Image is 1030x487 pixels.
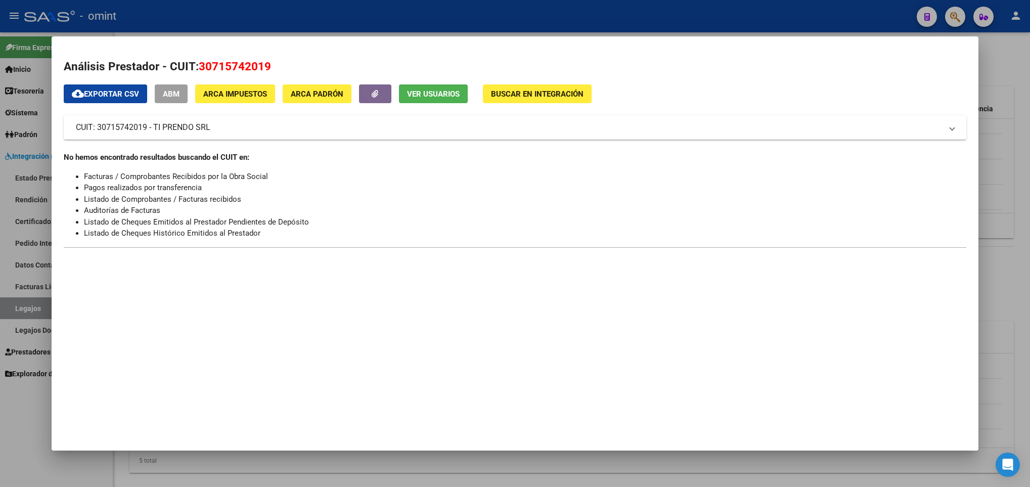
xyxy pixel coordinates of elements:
[483,84,592,103] button: Buscar en Integración
[84,194,966,205] li: Listado de Comprobantes / Facturas recibidos
[72,87,84,100] mat-icon: cloud_download
[76,121,942,134] mat-panel-title: CUIT: 30715742019 - TI PRENDO SRL
[84,205,966,216] li: Auditorías de Facturas
[64,153,249,162] strong: No hemos encontrado resultados buscando el CUIT en:
[996,453,1020,477] div: Open Intercom Messenger
[491,90,584,99] span: Buscar en Integración
[195,84,275,103] button: ARCA Impuestos
[84,216,966,228] li: Listado de Cheques Emitidos al Prestador Pendientes de Depósito
[291,90,343,99] span: ARCA Padrón
[199,60,271,73] span: 30715742019
[72,90,139,99] span: Exportar CSV
[155,84,188,103] button: ABM
[64,115,966,140] mat-expansion-panel-header: CUIT: 30715742019 - TI PRENDO SRL
[203,90,267,99] span: ARCA Impuestos
[84,228,966,239] li: Listado de Cheques Histórico Emitidos al Prestador
[407,90,460,99] span: Ver Usuarios
[163,90,180,99] span: ABM
[64,84,147,103] button: Exportar CSV
[399,84,468,103] button: Ver Usuarios
[64,58,966,75] h2: Análisis Prestador - CUIT:
[84,182,966,194] li: Pagos realizados por transferencia
[283,84,351,103] button: ARCA Padrón
[84,171,966,183] li: Facturas / Comprobantes Recibidos por la Obra Social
